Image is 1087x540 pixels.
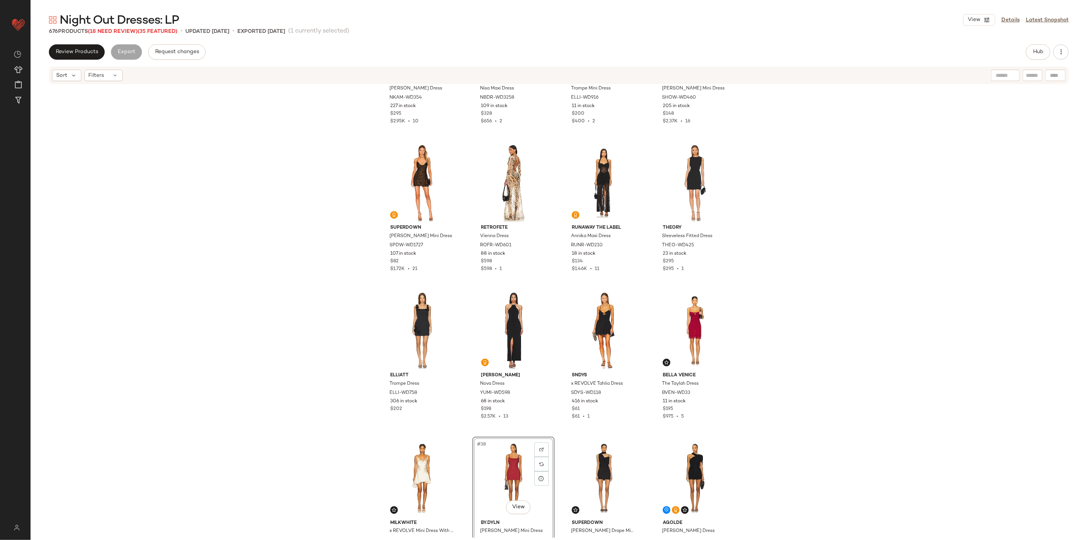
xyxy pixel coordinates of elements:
[566,439,642,517] img: SPDW-WD2754_V1.jpg
[566,144,642,221] img: RUNR-WD210_V1.jpg
[392,213,396,217] img: svg%3e
[389,94,422,101] span: NKAM-WD354
[963,14,995,26] button: View
[662,381,699,387] span: The Taylah Dress
[49,28,177,36] div: Products
[566,292,642,369] img: SDYS-WD118_V1.jpg
[480,94,515,101] span: NBDR-WD3258
[595,267,599,272] span: 11
[663,258,674,265] span: $295
[481,414,496,419] span: $2.57K
[148,44,206,60] button: Request changes
[481,119,492,124] span: $656
[475,144,552,221] img: ROFR-WD601_V1.jpg
[185,28,229,36] p: updated [DATE]
[571,381,623,387] span: x REVOLVE Tahlia Dress
[573,508,578,512] img: svg%3e
[480,381,505,387] span: Nova Dress
[481,258,492,265] span: $598
[49,44,105,60] button: Review Products
[390,111,401,117] span: $295
[237,28,285,36] p: Exported [DATE]
[506,501,531,514] button: View
[480,390,511,397] span: YUMI-WD598
[232,27,234,36] span: •
[1026,44,1050,60] button: Hub
[967,17,980,23] span: View
[571,233,611,240] span: Annika Maxi Dress
[390,119,405,124] span: $2.95K
[662,242,694,249] span: THEO-WD425
[573,213,578,217] img: svg%3e
[390,398,417,405] span: 306 in stock
[571,85,611,92] span: Trompe Mini Dress
[481,111,492,117] span: $328
[674,267,681,272] span: •
[481,398,505,405] span: 68 in stock
[390,224,455,231] span: superdown
[585,119,592,124] span: •
[481,250,506,257] span: 88 in stock
[657,144,733,221] img: THEO-WD425_V1.jpg
[483,360,487,365] img: svg%3e
[138,29,177,34] span: (35 Featured)
[89,72,104,80] span: Filters
[11,17,26,32] img: heart_red.DM2ytmEG.svg
[572,224,636,231] span: Runaway The Label
[481,372,546,379] span: [PERSON_NAME]
[389,233,452,240] span: [PERSON_NAME] Mini Dress
[155,49,199,55] span: Request changes
[480,85,514,92] span: Nisa Maxi Dress
[480,528,543,535] span: [PERSON_NAME] Mini Dress
[389,381,419,387] span: Trompe Dress
[681,414,684,419] span: 5
[662,528,715,535] span: [PERSON_NAME] Dress
[390,258,399,265] span: $82
[663,103,690,110] span: 205 in stock
[657,439,733,517] img: AGOL-WD9_V1.jpg
[587,267,595,272] span: •
[673,414,681,419] span: •
[9,525,24,531] img: svg%3e
[663,398,686,405] span: 11 in stock
[390,267,405,272] span: $1.72K
[500,119,503,124] span: 2
[580,414,587,419] span: •
[60,13,179,28] span: Night Out Dresses: LP
[572,111,584,117] span: $200
[539,462,544,467] img: svg%3e
[572,398,598,405] span: 416 in stock
[475,439,552,517] img: BYDR-WD47_V1.jpg
[412,267,417,272] span: 21
[571,242,603,249] span: RUNR-WD210
[663,250,686,257] span: 23 in stock
[663,520,727,527] span: AGOLDE
[572,119,585,124] span: $400
[14,50,21,58] img: svg%3e
[572,414,580,419] span: $61
[685,119,690,124] span: 16
[663,267,674,272] span: $295
[662,94,696,101] span: SHOW-WD460
[664,360,669,365] img: svg%3e
[1033,49,1043,55] span: Hub
[681,267,684,272] span: 1
[571,390,601,397] span: SDYS-WD118
[663,414,673,419] span: $975
[512,504,525,511] span: View
[678,119,685,124] span: •
[390,520,455,527] span: Milkwhite
[673,508,678,512] img: svg%3e
[475,292,552,369] img: YUMI-WD598_V1.jpg
[587,414,590,419] span: 1
[384,439,461,517] img: MKWH-WD13_V1.jpg
[405,267,412,272] span: •
[572,267,587,272] span: $1.46K
[88,29,138,34] span: (18 Need Review)
[384,144,461,221] img: SPDW-WD1727_V1.jpg
[592,119,595,124] span: 2
[389,242,423,249] span: SPDW-WD1727
[405,119,413,124] span: •
[55,49,98,55] span: Review Products
[492,267,500,272] span: •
